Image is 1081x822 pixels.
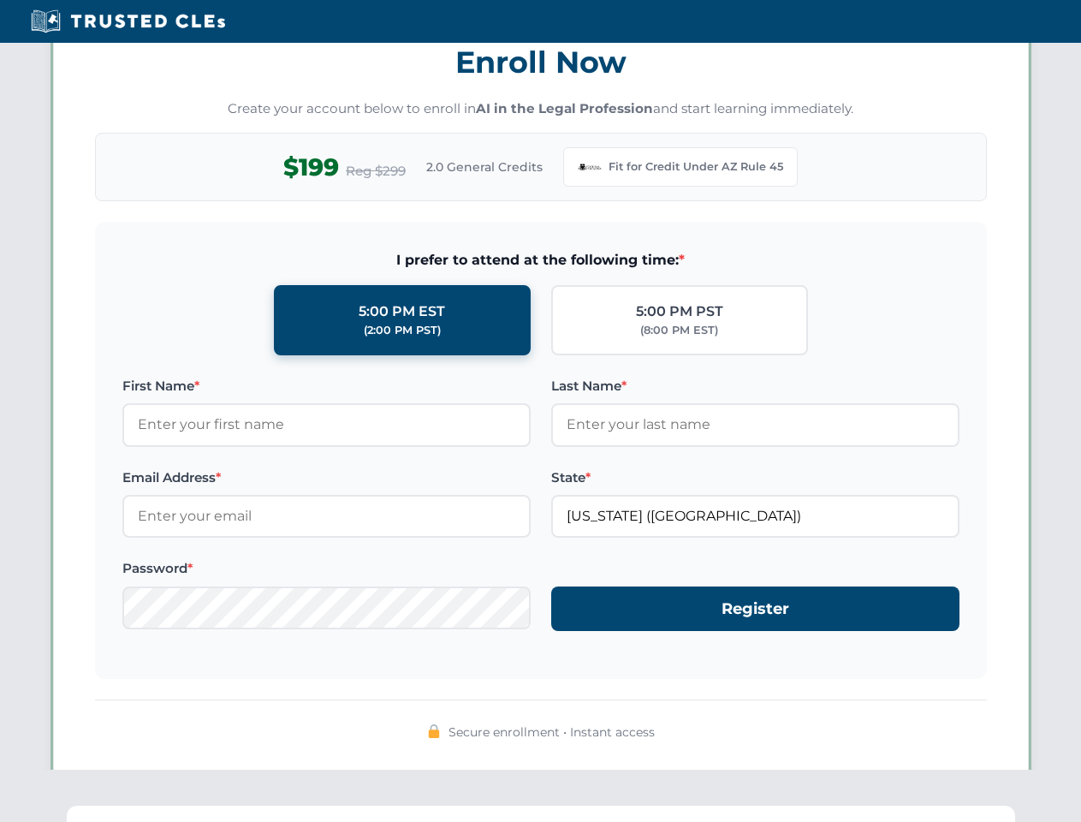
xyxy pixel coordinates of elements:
[551,495,959,538] input: Arizona (AZ)
[122,376,531,396] label: First Name
[283,148,339,187] span: $199
[122,403,531,446] input: Enter your first name
[551,403,959,446] input: Enter your last name
[551,587,959,632] button: Register
[26,9,230,34] img: Trusted CLEs
[95,99,987,119] p: Create your account below to enroll in and start learning immediately.
[640,322,718,339] div: (8:00 PM EST)
[364,322,441,339] div: (2:00 PM PST)
[448,723,655,742] span: Secure enrollment • Instant access
[551,376,959,396] label: Last Name
[426,158,543,176] span: 2.0 General Credits
[122,468,531,488] label: Email Address
[346,161,406,182] span: Reg $299
[578,155,602,179] img: Arizona Bar
[122,495,531,538] input: Enter your email
[476,100,653,116] strong: AI in the Legal Profession
[609,158,783,176] span: Fit for Credit Under AZ Rule 45
[95,35,987,89] h3: Enroll Now
[122,249,959,271] span: I prefer to attend at the following time:
[122,558,531,579] label: Password
[359,301,445,323] div: 5:00 PM EST
[636,301,723,323] div: 5:00 PM PST
[551,468,959,488] label: State
[427,724,441,738] img: 🔒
